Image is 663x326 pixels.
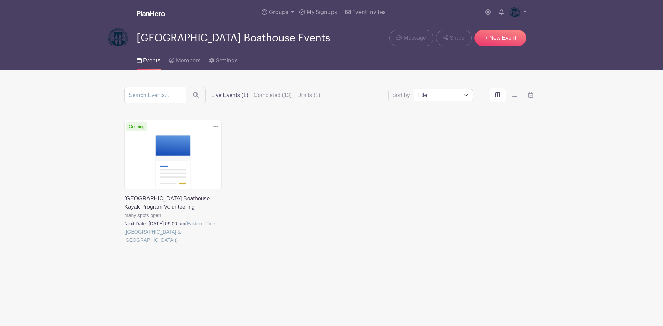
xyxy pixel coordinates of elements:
[297,91,320,99] label: Drafts (1)
[209,48,238,70] a: Settings
[389,30,433,46] a: Message
[211,91,320,99] div: filters
[254,91,292,99] label: Completed (13)
[392,91,412,99] label: Sort by
[137,48,161,70] a: Events
[176,58,201,63] span: Members
[490,88,539,102] div: order and view
[216,58,238,63] span: Settings
[450,34,464,42] span: Share
[307,10,337,15] span: My Signups
[404,34,426,42] span: Message
[137,11,165,16] img: logo_white-6c42ec7e38ccf1d336a20a19083b03d10ae64f83f12c07503d8b9e83406b4c7d.svg
[269,10,288,15] span: Groups
[124,87,186,103] input: Search Events...
[143,58,161,63] span: Events
[474,30,526,46] a: + New Event
[436,30,472,46] a: Share
[352,10,386,15] span: Event Invites
[211,91,248,99] label: Live Events (1)
[169,48,200,70] a: Members
[509,7,520,18] img: Logo-Title.png
[137,32,330,44] span: [GEOGRAPHIC_DATA] Boathouse Events
[108,28,128,48] img: Logo-Title.png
